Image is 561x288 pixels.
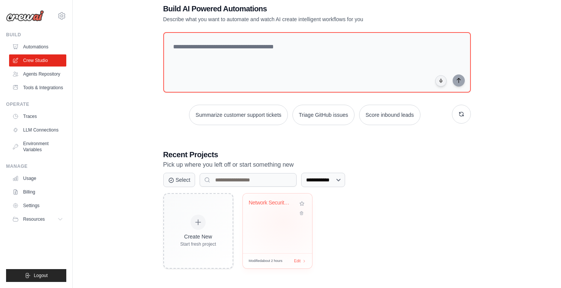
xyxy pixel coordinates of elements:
span: Edit [294,258,300,264]
button: Logout [6,269,66,282]
a: LLM Connections [9,124,66,136]
span: Resources [23,216,45,222]
a: Settings [9,200,66,212]
button: Resources [9,213,66,225]
a: Tools & Integrations [9,82,66,94]
button: Triage GitHub issues [292,105,355,125]
div: Build [6,32,66,38]
a: Agents Repository [9,68,66,80]
div: Start fresh project [180,241,216,247]
a: Traces [9,110,66,122]
button: Get new suggestions [452,105,471,124]
img: Logo [6,10,44,22]
a: Automations [9,41,66,53]
a: Billing [9,186,66,198]
div: Manage [6,163,66,169]
a: Usage [9,172,66,184]
a: Crew Studio [9,54,66,67]
button: Click to speak your automation idea [435,75,447,87]
button: Delete project [298,209,306,217]
p: Pick up where you left off or start something new [163,160,471,170]
button: Add to favorites [298,200,306,208]
h1: Build AI Powered Automations [163,3,418,14]
button: Summarize customer support tickets [189,105,288,125]
p: Describe what you want to automate and watch AI create intelligent workflows for you [163,15,418,23]
div: Network Security Ad Campaign Generator [249,200,295,206]
span: Logout [34,273,48,279]
span: Modified about 2 hours [249,259,283,264]
button: Score inbound leads [359,105,420,125]
div: Create New [180,233,216,240]
button: Select [163,173,195,187]
div: Operate [6,101,66,107]
a: Environment Variables [9,138,66,156]
h3: Recent Projects [163,149,471,160]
